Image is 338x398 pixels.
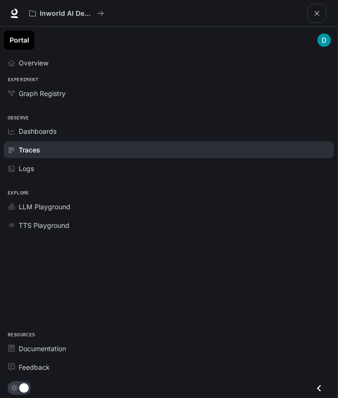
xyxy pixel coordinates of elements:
[19,382,29,393] span: Dark mode toggle
[19,163,34,173] span: Logs
[4,359,334,376] a: Feedback
[4,31,34,50] a: Portal
[19,126,56,136] span: Dashboards
[19,145,40,155] span: Traces
[19,58,48,68] span: Overview
[307,4,327,23] button: open drawer
[4,123,334,140] a: Dashboards
[4,160,334,177] a: Logs
[19,362,50,372] span: Feedback
[315,31,334,50] button: User avatar
[19,220,69,230] span: TTS Playground
[4,54,334,71] a: Overview
[4,198,334,215] a: LLM Playground
[25,4,108,23] button: All workspaces
[19,344,66,354] span: Documentation
[4,141,334,158] a: Traces
[317,33,331,47] img: User avatar
[308,378,330,398] button: Close drawer
[19,202,70,212] span: LLM Playground
[40,10,93,18] p: Inworld AI Demos
[4,217,334,234] a: TTS Playground
[4,85,334,102] a: Graph Registry
[19,88,66,98] span: Graph Registry
[4,340,334,357] a: Documentation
